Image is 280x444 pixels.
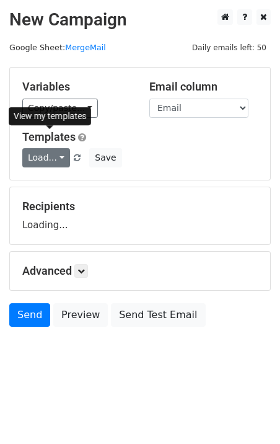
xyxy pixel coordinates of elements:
a: Copy/paste... [22,99,98,118]
a: Send Test Email [111,303,205,327]
h5: Variables [22,80,131,94]
h5: Recipients [22,200,258,213]
small: Google Sheet: [9,43,106,52]
a: Templates [22,130,76,143]
div: Loading... [22,200,258,232]
div: View my templates [9,107,91,125]
a: Preview [53,303,108,327]
button: Save [89,148,121,167]
a: MergeMail [65,43,106,52]
h5: Email column [149,80,258,94]
span: Daily emails left: 50 [188,41,271,55]
a: Load... [22,148,70,167]
a: Send [9,303,50,327]
h2: New Campaign [9,9,271,30]
h5: Advanced [22,264,258,278]
a: Daily emails left: 50 [188,43,271,52]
